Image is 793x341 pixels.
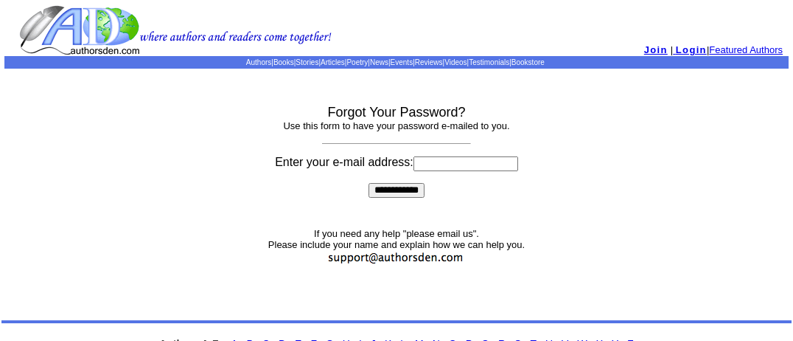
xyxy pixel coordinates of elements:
font: | | [671,44,783,55]
font: Forgot Your Password? [327,105,465,120]
a: Featured Authors [709,44,783,55]
span: Login [676,44,707,55]
a: Books [273,58,294,66]
a: Videos [444,58,467,66]
font: Enter your e-mail address: [275,156,518,168]
a: News [370,58,388,66]
a: Stories [296,58,318,66]
a: Articles [321,58,345,66]
a: Reviews [415,58,443,66]
a: Bookstore [511,58,545,66]
a: Join [644,44,668,55]
p: | | | | | | | | | | [4,58,789,66]
font: If you need any help "please email us". Please include your name and explain how we can help you. [268,228,525,268]
font: Use this form to have your password e-mailed to you. [283,120,509,131]
a: Events [391,58,413,66]
a: Testimonials [469,58,509,66]
a: Poetry [346,58,368,66]
img: support.jpg [324,250,469,266]
a: Authors [246,58,271,66]
img: logo.gif [19,4,332,56]
a: Login [673,44,707,55]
